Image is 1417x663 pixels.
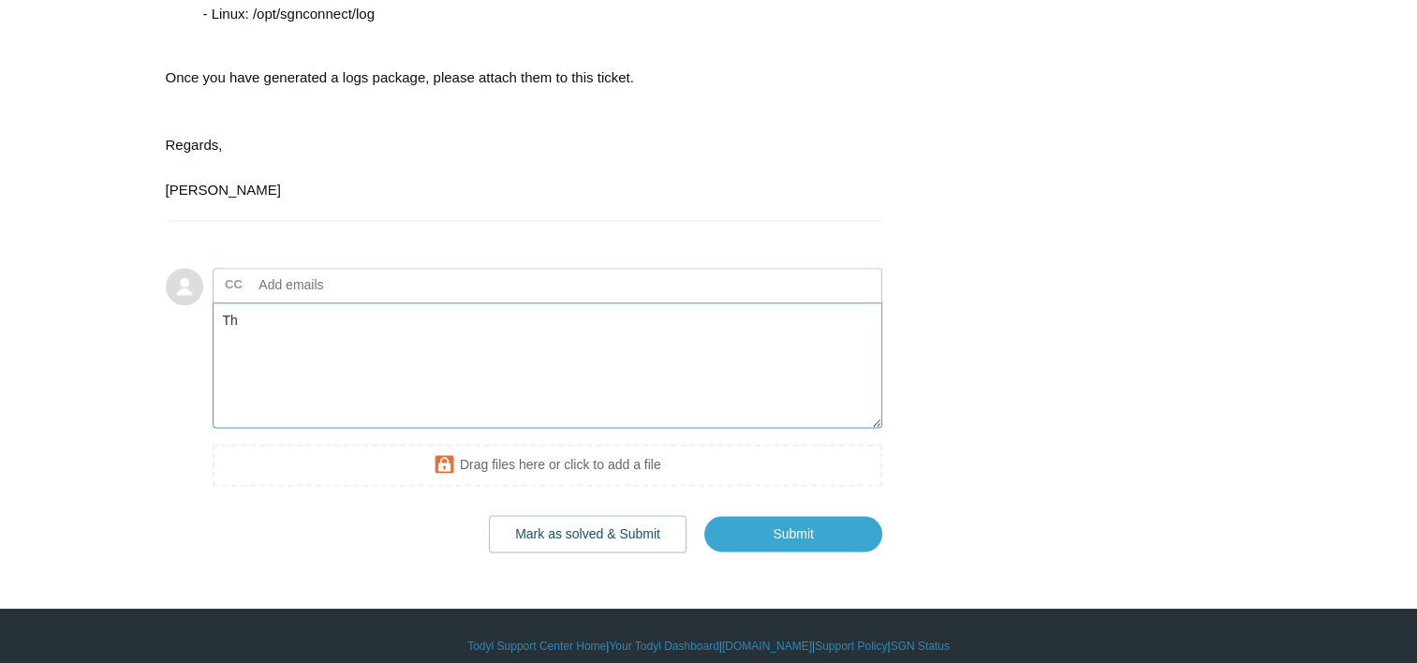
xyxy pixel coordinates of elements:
[489,515,686,552] button: Mark as solved & Submit
[609,638,718,655] a: Your Todyl Dashboard
[252,271,453,299] input: Add emails
[891,638,950,655] a: SGN Status
[213,302,883,429] textarea: Add your reply
[467,638,606,655] a: Todyl Support Center Home
[722,638,812,655] a: [DOMAIN_NAME]
[815,638,887,655] a: Support Policy
[704,516,882,552] input: Submit
[166,638,1252,655] div: | | | |
[225,271,243,299] label: CC
[203,3,864,25] p: - Linux: /opt/sgnconnect/log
